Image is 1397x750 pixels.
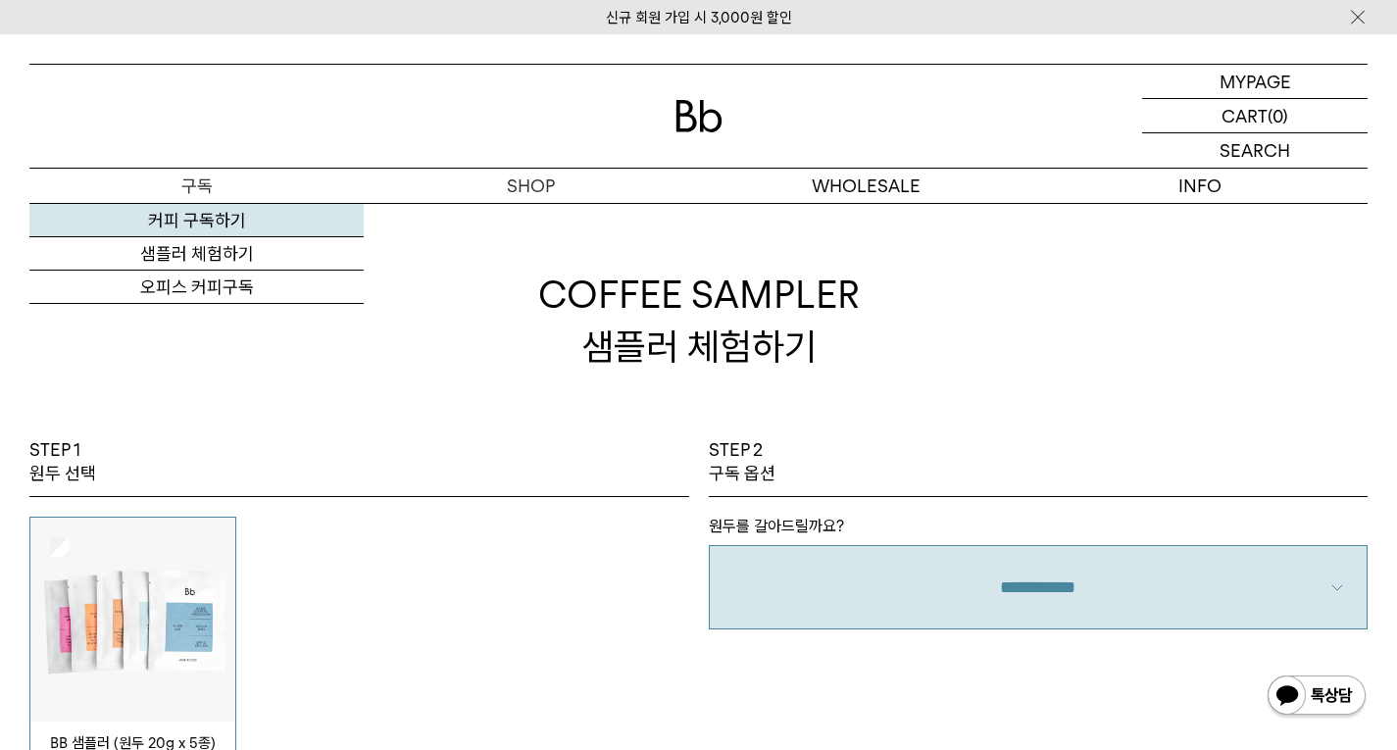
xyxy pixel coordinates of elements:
a: 구독 [29,169,364,203]
p: WHOLESALE [699,169,1033,203]
img: 상품이미지 [30,518,235,723]
img: 로고 [675,100,723,132]
p: INFO [1033,169,1368,203]
p: (0) [1268,99,1288,132]
p: CART [1222,99,1268,132]
h2: COFFEE SAMPLER 샘플러 체험하기 [29,203,1368,438]
a: CART (0) [1142,99,1368,133]
img: 카카오톡 채널 1:1 채팅 버튼 [1266,674,1368,721]
a: 신규 회원 가입 시 3,000원 할인 [606,9,792,26]
p: SEARCH [1220,133,1290,168]
a: 오피스 커피구독 [29,271,364,304]
a: 커피 구독하기 [29,204,364,237]
a: MYPAGE [1142,65,1368,99]
p: STEP 1 원두 선택 [29,438,96,486]
p: MYPAGE [1220,65,1291,98]
a: SHOP [364,169,698,203]
a: 샘플러 체험하기 [29,237,364,271]
p: 원두를 갈아드릴까요? [709,517,1369,545]
p: STEP 2 구독 옵션 [709,438,775,486]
